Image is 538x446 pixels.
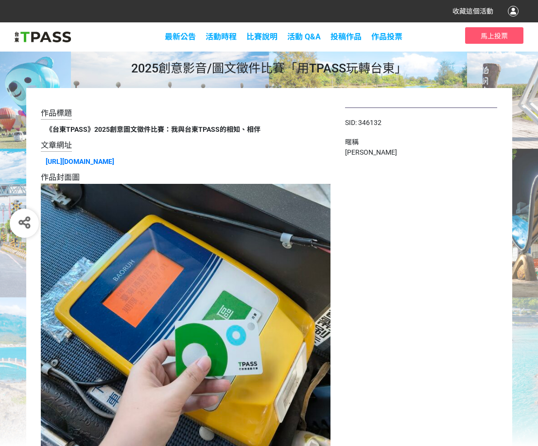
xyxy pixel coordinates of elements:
img: 2025創意影音/圖文徵件比賽「用TPASS玩轉台東」 [15,30,71,44]
a: [URL][DOMAIN_NAME] [46,158,114,165]
a: 活動時程 [206,32,237,41]
span: 作品投票 [371,32,402,41]
button: 馬上投票 [465,27,523,44]
span: SID: 346132 [345,119,382,126]
div: 《台東TPASS》2025創意圖文徵件比賽：我與台東TPASS的相知、相伴 [46,125,326,135]
span: 2025創意影音/圖文徵件比賽「用TPASS玩轉台東」 [131,61,407,75]
a: 活動 Q&A [287,32,321,41]
span: 作品標題 [41,108,72,118]
span: 作品封面圖 [41,173,80,182]
span: 暱稱 [345,138,359,146]
div: [PERSON_NAME] [345,147,497,158]
a: 最新公告 [165,32,196,41]
a: 比賽說明 [246,32,278,41]
span: 投稿作品 [330,32,362,41]
span: 文章網址 [41,141,72,150]
span: 收藏這個活動 [452,7,493,15]
span: 馬上投票 [481,32,508,40]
